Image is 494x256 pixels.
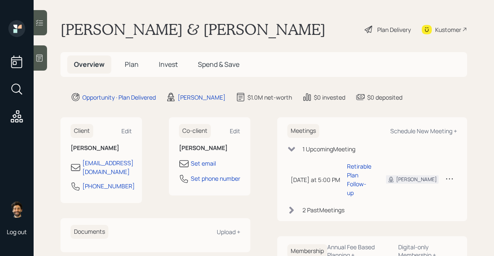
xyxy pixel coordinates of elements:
h6: Co-client [179,124,211,138]
div: [DATE] at 5:00 PM [291,175,340,184]
span: Invest [159,60,178,69]
div: Upload + [217,228,240,236]
div: Log out [7,228,27,236]
div: $1.0M net-worth [247,93,292,102]
div: Schedule New Meeting + [390,127,457,135]
div: [EMAIL_ADDRESS][DOMAIN_NAME] [82,158,134,176]
div: [PERSON_NAME] [396,176,437,183]
h6: [PERSON_NAME] [179,145,240,152]
div: [PHONE_NUMBER] [82,182,135,190]
span: Plan [125,60,139,69]
h6: [PERSON_NAME] [71,145,132,152]
span: Overview [74,60,105,69]
h1: [PERSON_NAME] & [PERSON_NAME] [60,20,326,39]
h6: Meetings [287,124,319,138]
div: Edit [121,127,132,135]
div: 1 Upcoming Meeting [302,145,355,153]
span: Spend & Save [198,60,239,69]
div: Set email [191,159,216,168]
h6: Documents [71,225,108,239]
h6: Client [71,124,93,138]
div: Opportunity · Plan Delivered [82,93,156,102]
div: Edit [230,127,240,135]
div: [PERSON_NAME] [178,93,226,102]
div: $0 deposited [367,93,402,102]
div: Plan Delivery [377,25,411,34]
div: 2 Past Meeting s [302,206,344,214]
div: Kustomer [435,25,461,34]
div: $0 invested [314,93,345,102]
div: Retirable Plan Follow-up [347,162,373,197]
img: eric-schwartz-headshot.png [8,201,25,218]
div: Set phone number [191,174,240,183]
